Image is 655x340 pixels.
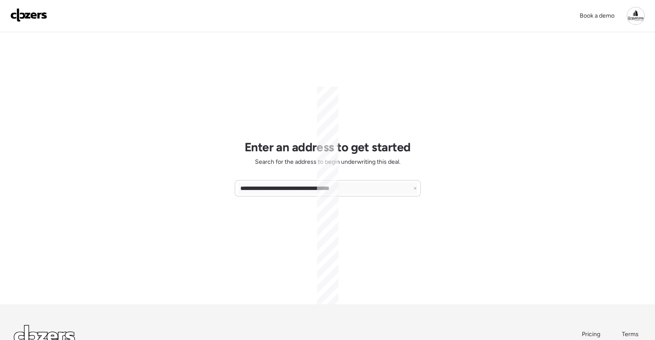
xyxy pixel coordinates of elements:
[580,12,615,19] span: Book a demo
[622,330,641,339] a: Terms
[10,8,47,22] img: Logo
[245,140,411,154] h1: Enter an address to get started
[622,331,639,338] span: Terms
[255,158,400,166] span: Search for the address to begin underwriting this deal.
[582,331,600,338] span: Pricing
[582,330,601,339] a: Pricing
